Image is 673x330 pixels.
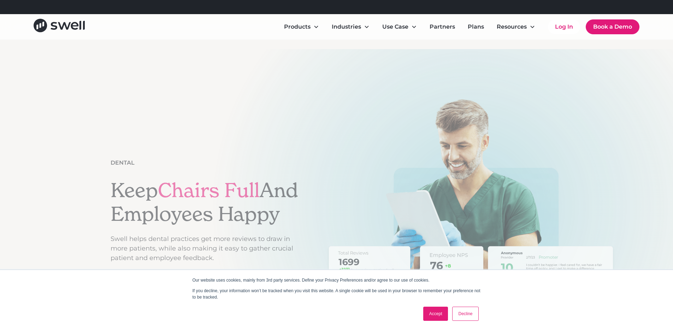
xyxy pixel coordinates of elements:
h1: Keep And Employees Happy [111,178,301,226]
div: Industries [326,20,375,34]
div: Use Case [377,20,423,34]
div: Industries [332,23,361,31]
div: Dental [111,159,135,167]
a: Plans [462,20,490,34]
a: Log In [548,20,580,34]
div: Products [278,20,325,34]
div: Products [284,23,311,31]
a: Accept [423,307,448,321]
p: If you decline, your information won’t be tracked when you visit this website. A single cookie wi... [193,288,481,300]
a: Decline [452,307,478,321]
a: Book a Demo [586,19,639,34]
span: Chairs Full [158,178,260,203]
a: Partners [424,20,461,34]
div: Resources [497,23,527,31]
div: Resources [491,20,541,34]
a: home [34,19,85,35]
p: Swell helps dental practices get more reviews to draw in more patients, while also making it easy... [111,234,301,263]
p: Our website uses cookies, mainly from 3rd party services. Define your Privacy Preferences and/or ... [193,277,481,283]
div: Use Case [382,23,408,31]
